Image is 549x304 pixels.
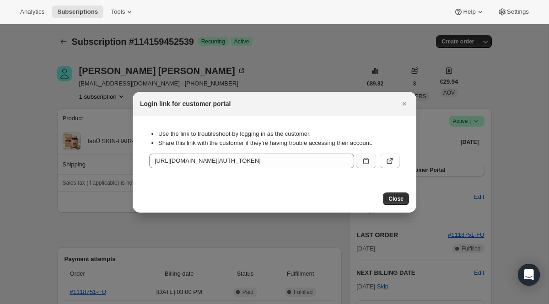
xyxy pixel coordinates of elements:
[20,8,44,16] span: Analytics
[448,5,490,18] button: Help
[15,5,50,18] button: Analytics
[52,5,103,18] button: Subscriptions
[492,5,534,18] button: Settings
[111,8,125,16] span: Tools
[105,5,140,18] button: Tools
[158,139,400,148] li: Share this link with the customer if they’re having trouble accessing their account.
[507,8,529,16] span: Settings
[463,8,475,16] span: Help
[158,129,400,139] li: Use the link to troubleshoot by logging in as the customer.
[518,264,540,286] div: Open Intercom Messenger
[398,97,411,110] button: Close
[140,99,231,108] h2: Login link for customer portal
[388,195,404,203] span: Close
[383,192,409,205] button: Close
[57,8,98,16] span: Subscriptions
